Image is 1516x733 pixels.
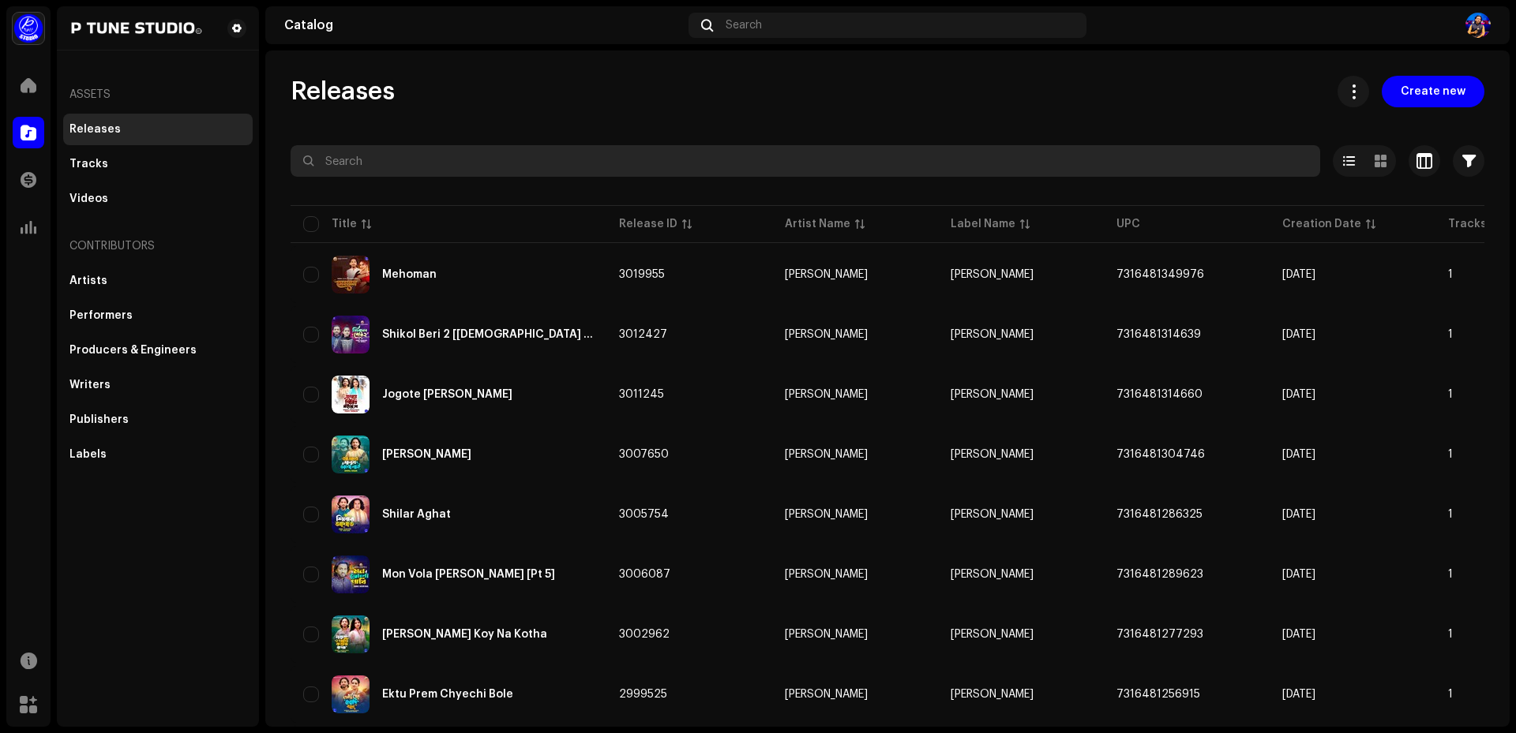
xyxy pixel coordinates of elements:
span: 7316481289623 [1116,569,1203,580]
span: Shimul Hasan Baul [951,629,1034,640]
span: Sep 14, 2025 [1282,569,1315,580]
div: Mon Vola Pakhi [Pt 5] [382,569,555,580]
span: Sep 16, 2025 [1282,449,1315,460]
span: 1 [1448,329,1453,340]
img: 05d53365-02ba-4525-b3c3-4f17a037bceb [332,376,370,413]
span: 3002962 [619,629,670,640]
span: Shimul Hasan Baul [785,389,925,400]
span: Shimul Hasan Baul [785,449,925,460]
div: Labels [69,448,107,461]
re-m-nav-item: Releases [63,114,253,145]
span: 3019955 [619,269,665,280]
div: [PERSON_NAME] [785,389,868,400]
div: Videos [69,193,108,205]
span: Releases [291,76,395,107]
span: 1 [1448,269,1453,280]
span: 1 [1448,569,1453,580]
div: Releases [69,123,121,136]
re-m-nav-item: Writers [63,369,253,401]
span: 1 [1448,629,1453,640]
div: Performers [69,309,133,322]
span: Shimul Hasan Baul [785,329,925,340]
span: 7316481277293 [1116,629,1203,640]
div: Creation Date [1282,216,1361,232]
span: 3006087 [619,569,670,580]
span: 2999525 [619,689,667,700]
re-m-nav-item: Tracks [63,148,253,180]
re-m-nav-item: Publishers [63,404,253,436]
div: [PERSON_NAME] [785,689,868,700]
img: 0595aab7-2260-48a2-b4c1-af44117e50bb [332,436,370,473]
span: Shimul Hasan Baul [785,269,925,280]
div: Artists [69,275,107,287]
div: Amare Manush Vabonai [382,449,471,460]
div: Moyna Pakhi Koy Na Kotha [382,629,547,640]
span: 1 [1448,689,1453,700]
div: Mehoman [382,269,437,280]
span: Shimul Hasan Baul [785,689,925,700]
span: Shimul Hasan Baul [951,389,1034,400]
div: [PERSON_NAME] [785,269,868,280]
span: Sep 14, 2025 [1282,509,1315,520]
button: Create new [1382,76,1484,107]
span: Sep 21, 2025 [1282,329,1315,340]
div: Jogote Pirit Koiro Na [382,389,512,400]
span: 7316481314660 [1116,389,1203,400]
span: 1 [1448,509,1453,520]
re-m-nav-item: Performers [63,300,253,331]
img: 657345fc-23ea-4c0b-9012-d90cf54fdae5 [332,675,370,713]
span: Shimul Hasan Baul [785,509,925,520]
span: Shimul Hasan Baul [951,689,1034,700]
div: Release ID [619,216,677,232]
re-a-nav-header: Assets [63,76,253,114]
div: Producers & Engineers [69,344,197,357]
div: Title [332,216,357,232]
span: Shimul Hasan Baul [951,449,1034,460]
div: Catalog [284,19,682,32]
span: 7316481304746 [1116,449,1205,460]
span: 7316481256915 [1116,689,1200,700]
img: 014156fc-5ea7-42a8-85d9-84b6ed52d0f4 [69,19,202,38]
span: 3005754 [619,509,669,520]
div: Ektu Prem Chyechi Bole [382,689,513,700]
div: [PERSON_NAME] [785,569,868,580]
div: Tracks [69,158,108,170]
span: 1 [1448,449,1453,460]
span: Sep 10, 2025 [1282,629,1315,640]
div: Shikol Beri 2 [Female Version PT 2] [382,329,594,340]
span: 3012427 [619,329,667,340]
span: Shimul Hasan Baul [785,629,925,640]
re-m-nav-item: Labels [63,439,253,470]
span: Shimul Hasan Baul [951,509,1034,520]
img: 0a3368e7-f223-4c50-85a0-b7d61a95487e [332,316,370,353]
div: Writers [69,379,111,391]
div: [PERSON_NAME] [785,629,868,640]
span: Create new [1401,76,1465,107]
img: 3a425149-dfe4-4368-a2dd-4b76f605af4e [332,256,370,294]
re-a-nav-header: Contributors [63,227,253,265]
img: ebe4689e-ba04-4075-9612-839187879aad [332,615,370,653]
re-m-nav-item: Producers & Engineers [63,335,253,366]
span: 7316481349976 [1116,269,1204,280]
div: [PERSON_NAME] [785,329,868,340]
div: Label Name [951,216,1015,232]
div: Artist Name [785,216,850,232]
span: 3011245 [619,389,664,400]
span: Search [726,19,762,32]
re-m-nav-item: Videos [63,183,253,215]
img: 10b350c1-3ed0-4a6f-b33d-275fc2811397 [1465,13,1491,38]
span: Sep 6, 2025 [1282,689,1315,700]
span: Shimul Hasan Baul [951,569,1034,580]
span: 7316481314639 [1116,329,1201,340]
div: [PERSON_NAME] [785,449,868,460]
img: a1dd4b00-069a-4dd5-89ed-38fbdf7e908f [13,13,44,44]
re-m-nav-item: Artists [63,265,253,297]
img: 668f9eff-e411-4f23-8ed4-053af1b9a196 [332,496,370,533]
span: Sep 19, 2025 [1282,389,1315,400]
img: 1a8dbca2-1bda-44f9-8b91-9cb43a857419 [332,555,370,593]
span: Sep 29, 2025 [1282,269,1315,280]
span: 1 [1448,389,1453,400]
div: [PERSON_NAME] [785,509,868,520]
